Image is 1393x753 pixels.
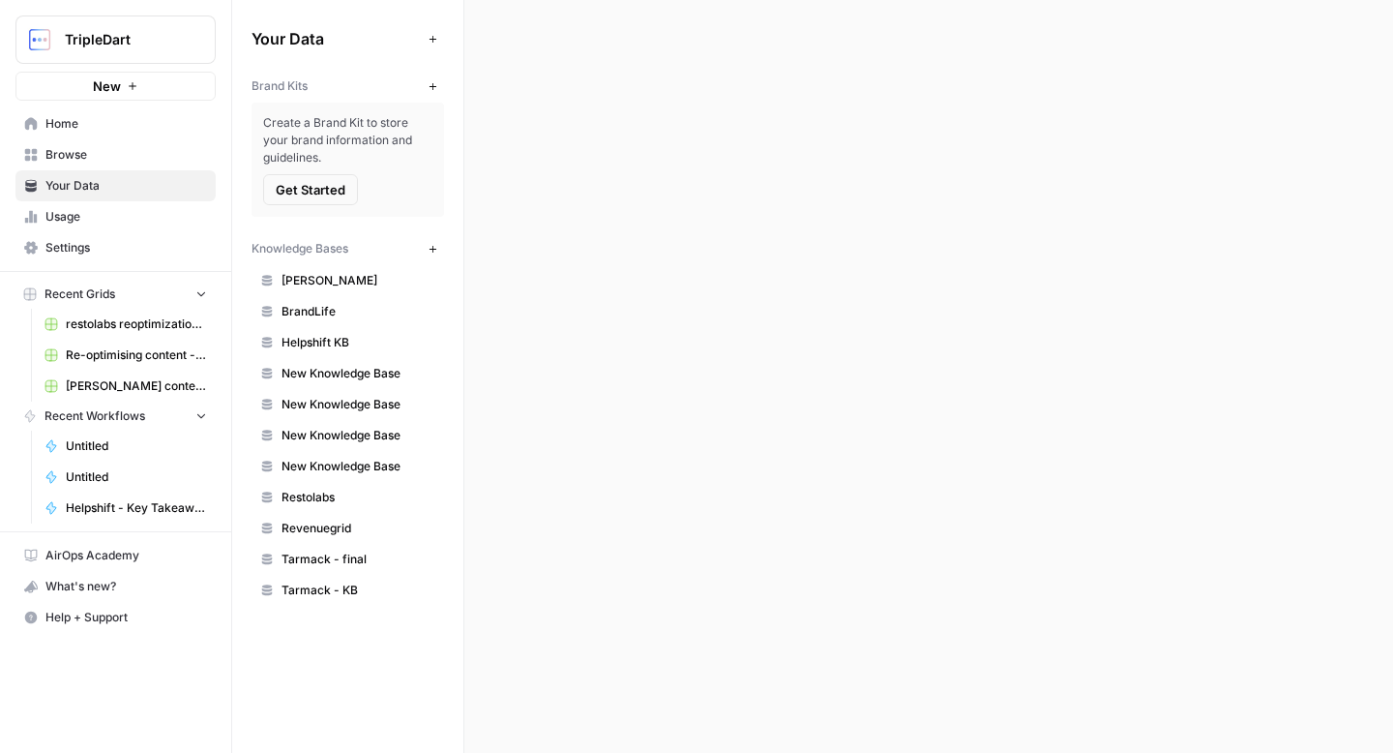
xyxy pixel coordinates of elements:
[36,340,216,371] a: Re-optimising content - revenuegrid Grid
[282,458,435,475] span: New Knowledge Base
[282,551,435,568] span: Tarmack - final
[45,115,207,133] span: Home
[252,327,444,358] a: Helpshift KB
[45,177,207,195] span: Your Data
[263,114,432,166] span: Create a Brand Kit to store your brand information and guidelines.
[252,240,348,257] span: Knowledge Bases
[44,407,145,425] span: Recent Workflows
[282,272,435,289] span: [PERSON_NAME]
[252,575,444,606] a: Tarmack - KB
[282,303,435,320] span: BrandLife
[22,22,57,57] img: TripleDart Logo
[45,547,207,564] span: AirOps Academy
[282,489,435,506] span: Restolabs
[15,72,216,101] button: New
[44,286,115,303] span: Recent Grids
[252,265,444,296] a: [PERSON_NAME]
[65,30,182,49] span: TripleDart
[45,239,207,256] span: Settings
[15,139,216,170] a: Browse
[282,582,435,599] span: Tarmack - KB
[252,77,308,95] span: Brand Kits
[282,334,435,351] span: Helpshift KB
[252,27,421,50] span: Your Data
[66,316,207,333] span: restolabs reoptimizations aug
[45,609,207,626] span: Help + Support
[252,358,444,389] a: New Knowledge Base
[36,371,216,402] a: [PERSON_NAME] content optimization Grid [DATE]
[36,431,216,462] a: Untitled
[252,420,444,451] a: New Knowledge Base
[66,437,207,455] span: Untitled
[66,468,207,486] span: Untitled
[282,365,435,382] span: New Knowledge Base
[252,451,444,482] a: New Knowledge Base
[36,493,216,524] a: Helpshift - Key Takeaways
[282,396,435,413] span: New Knowledge Base
[252,544,444,575] a: Tarmack - final
[252,389,444,420] a: New Knowledge Base
[93,76,121,96] span: New
[282,427,435,444] span: New Knowledge Base
[15,602,216,633] button: Help + Support
[15,280,216,309] button: Recent Grids
[15,170,216,201] a: Your Data
[276,180,345,199] span: Get Started
[263,174,358,205] button: Get Started
[66,499,207,517] span: Helpshift - Key Takeaways
[36,309,216,340] a: restolabs reoptimizations aug
[252,482,444,513] a: Restolabs
[15,571,216,602] button: What's new?
[66,377,207,395] span: [PERSON_NAME] content optimization Grid [DATE]
[15,201,216,232] a: Usage
[66,346,207,364] span: Re-optimising content - revenuegrid Grid
[252,513,444,544] a: Revenuegrid
[16,572,215,601] div: What's new?
[15,108,216,139] a: Home
[252,296,444,327] a: BrandLife
[45,208,207,226] span: Usage
[282,520,435,537] span: Revenuegrid
[15,232,216,263] a: Settings
[36,462,216,493] a: Untitled
[15,540,216,571] a: AirOps Academy
[15,402,216,431] button: Recent Workflows
[15,15,216,64] button: Workspace: TripleDart
[45,146,207,164] span: Browse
